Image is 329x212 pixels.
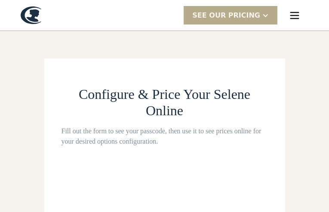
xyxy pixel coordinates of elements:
[21,6,41,24] a: home
[281,2,308,29] div: menu
[184,6,277,25] div: SEE Our Pricing
[61,126,268,147] div: Fill out the form to see your passcode, then use it to see prices online for your desired options...
[79,86,250,118] span: Configure & Price Your Selene Online
[192,10,260,21] div: SEE Our Pricing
